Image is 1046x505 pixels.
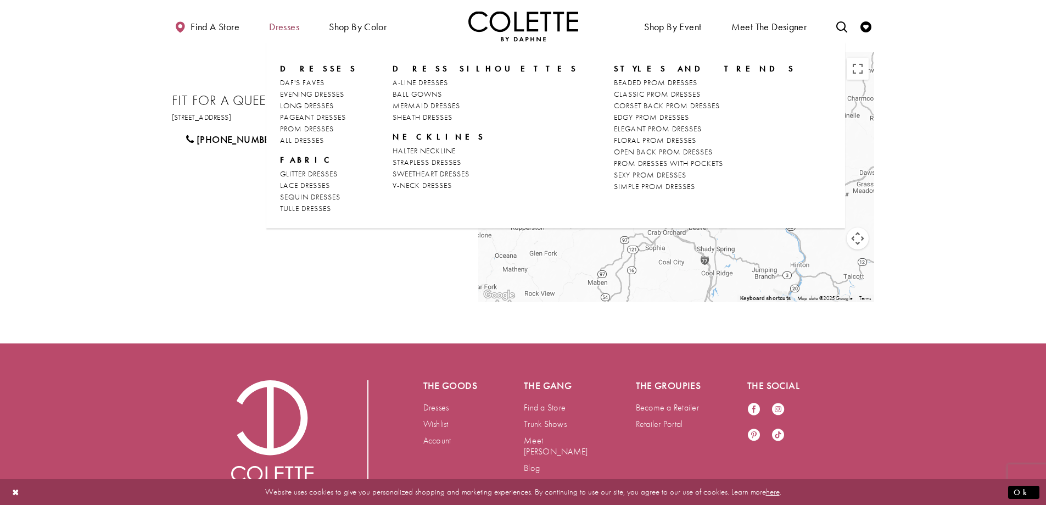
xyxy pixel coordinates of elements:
h5: The groupies [636,380,704,391]
a: A-LINE DRESSES [393,77,578,88]
span: FABRIC [280,154,335,165]
a: EDGY PROM DRESSES [614,112,796,123]
a: MERMAID DRESSES [393,100,578,112]
h2: Fit for a Queen [172,92,457,109]
a: Open this area in Google Maps (opens a new window) [481,288,517,302]
span: SWEETHEART DRESSES [393,169,469,179]
a: SWEETHEART DRESSES [393,168,578,180]
a: Meet [PERSON_NAME] [524,435,588,457]
a: V-NECK DRESSES [393,180,578,191]
a: Find a store [172,11,242,41]
span: LACE DRESSES [280,180,330,190]
span: MERMAID DRESSES [393,101,460,110]
a: PAGEANT DRESSES [280,112,357,123]
a: LONG DRESSES [280,100,357,112]
a: SHEATH DRESSES [393,112,578,123]
img: Google [481,288,517,302]
span: [PHONE_NUMBER] [197,133,278,146]
a: Terms [859,295,871,302]
span: BEADED PROM DRESSES [614,77,697,87]
a: Visit Home Page [468,11,578,41]
span: SIMPLE PROM DRESSES [614,181,695,191]
a: Check Wishlist [858,11,874,41]
p: Website uses cookies to give you personalized shopping and marketing experiences. By continuing t... [79,485,967,500]
span: Dresses [269,21,299,32]
span: PROM DRESSES [280,124,334,134]
span: DRESS SILHOUETTES [393,63,578,74]
button: Keyboard shortcuts [740,295,791,302]
a: OPEN BACK PROM DRESSES [614,146,796,158]
img: Colette by Daphne [231,380,314,489]
span: [STREET_ADDRESS] [172,112,232,122]
span: LONG DRESSES [280,101,334,110]
a: Visit our Pinterest - Opens in new tab [747,428,760,443]
span: V-NECK DRESSES [393,180,452,190]
h5: The goods [423,380,480,391]
a: [PHONE_NUMBER] [172,126,293,153]
span: Shop By Event [641,11,704,41]
span: Meet the designer [731,21,807,32]
a: Trunk Shows [524,418,567,430]
span: A-LINE DRESSES [393,77,448,87]
a: Dresses [423,402,449,413]
button: Toggle fullscreen view [847,58,869,80]
a: GLITTER DRESSES [280,168,357,180]
span: Dresses [280,63,357,74]
a: HALTER NECKLINE [393,145,578,157]
span: Map data ©2025 Google [797,295,853,302]
a: EVENING DRESSES [280,88,357,100]
span: EVENING DRESSES [280,89,344,99]
span: SEXY PROM DRESSES [614,170,686,180]
a: PROM DRESSES WITH POCKETS [614,158,796,169]
h5: The gang [524,380,592,391]
a: Visit Colette by Daphne Homepage [231,380,314,489]
span: STRAPLESS DRESSES [393,157,461,167]
a: ALL DRESSES [280,135,357,146]
span: OPEN BACK PROM DRESSES [614,147,713,157]
span: HALTER NECKLINE [393,146,456,156]
span: Shop by color [326,11,389,41]
a: Visit our Facebook - Opens in new tab [747,402,760,417]
a: Visit our Instagram - Opens in new tab [771,402,785,417]
span: BALL GOWNS [393,89,442,99]
a: DAF'S FAVES [280,77,357,88]
a: FLORAL PROM DRESSES [614,135,796,146]
a: here [766,486,780,497]
a: BALL GOWNS [393,88,578,100]
span: DAF'S FAVES [280,77,325,87]
a: Become a Retailer [636,402,699,413]
a: LACE DRESSES [280,180,357,191]
a: Find a Store [524,402,566,413]
span: STYLES AND TRENDS [614,63,796,74]
a: SIMPLE PROM DRESSES [614,181,796,192]
button: Map camera controls [847,227,869,249]
span: SHEATH DRESSES [393,112,452,122]
a: SEQUIN DRESSES [280,191,357,203]
span: Shop By Event [644,21,701,32]
span: PAGEANT DRESSES [280,112,346,122]
span: CLASSIC PROM DRESSES [614,89,701,99]
a: BEADED PROM DRESSES [614,77,796,88]
a: SEXY PROM DRESSES [614,169,796,181]
span: TULLE DRESSES [280,203,331,213]
h5: The social [747,380,815,391]
span: Dresses [266,11,302,41]
a: Opens in new tab [172,112,232,122]
a: PROM DRESSES [280,123,357,135]
ul: Follow us [742,397,801,448]
span: FLORAL PROM DRESSES [614,135,696,145]
span: Find a store [191,21,239,32]
a: ELEGANT PROM DRESSES [614,123,796,135]
span: NECKLINES [393,131,485,142]
a: Visit our TikTok - Opens in new tab [771,428,785,443]
span: Shop by color [329,21,387,32]
span: ALL DRESSES [280,135,324,145]
span: EDGY PROM DRESSES [614,112,689,122]
span: SEQUIN DRESSES [280,192,340,202]
a: Retailer Portal [636,418,683,430]
button: Close Dialog [7,482,25,502]
a: CORSET BACK PROM DRESSES [614,100,796,112]
a: Meet the designer [729,11,810,41]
